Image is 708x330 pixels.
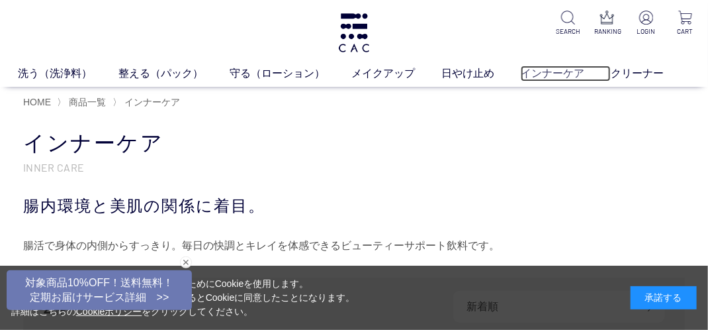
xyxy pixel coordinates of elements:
[122,97,180,107] a: インナーケア
[112,96,183,109] li: 〉
[66,97,106,107] a: 商品一覧
[57,96,109,109] li: 〉
[556,11,581,36] a: SEARCH
[672,11,697,36] a: CART
[351,66,441,82] a: メイクアップ
[634,11,659,36] a: LOGIN
[556,27,581,36] p: SEARCH
[441,66,521,82] a: 日やけ止め
[23,97,51,107] a: HOME
[23,160,685,174] p: INNER CARE
[124,97,180,107] span: インナーケア
[18,66,118,82] a: 洗う（洗浄料）
[230,66,351,82] a: 守る（ローション）
[634,27,659,36] p: LOGIN
[337,13,371,52] img: logo
[611,66,690,82] a: クリーナー
[595,27,620,36] p: RANKING
[69,97,106,107] span: 商品一覧
[595,11,620,36] a: RANKING
[23,129,685,158] h1: インナーケア
[23,235,685,256] div: 腸活で身体の内側からすっきり。毎日の快調とキレイを体感できるビューティーサポート飲料です。
[631,286,697,309] div: 承諾する
[23,194,685,218] div: 腸内環境と美肌の関係に着目。
[672,27,697,36] p: CART
[118,66,230,82] a: 整える（パック）
[521,66,611,82] a: インナーケア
